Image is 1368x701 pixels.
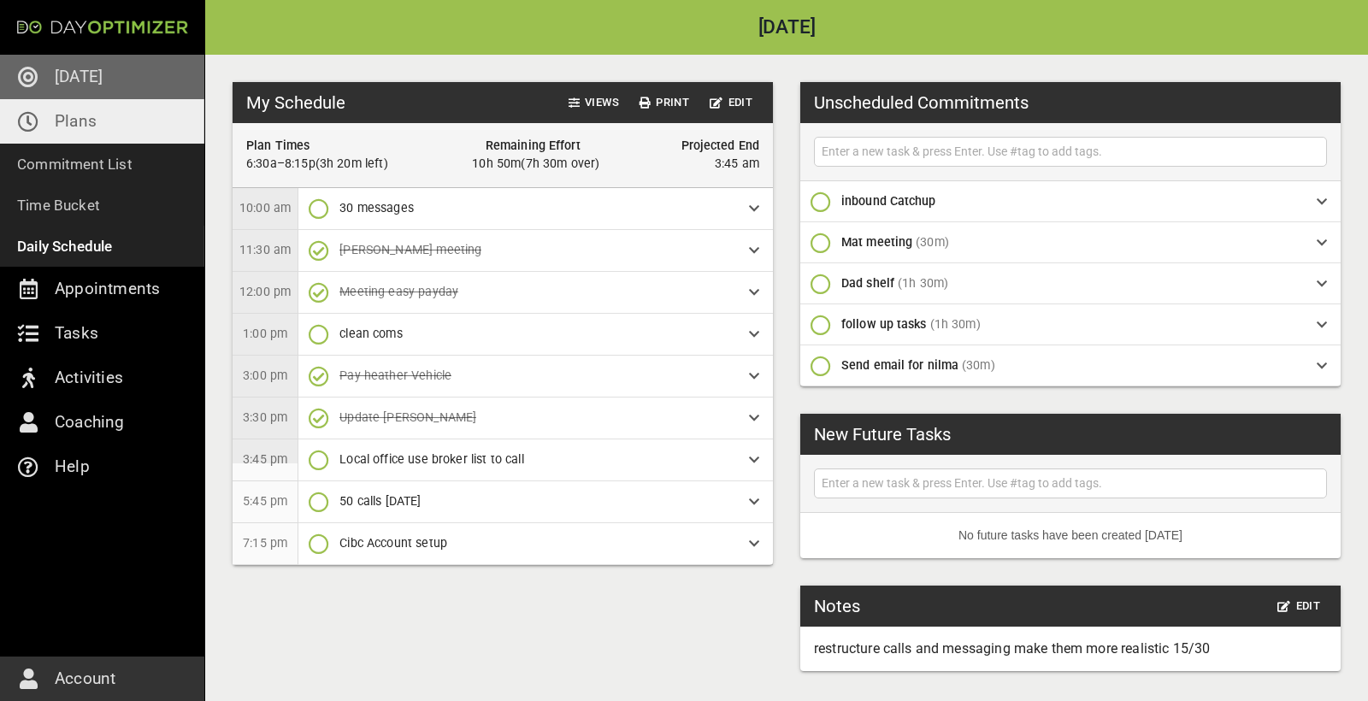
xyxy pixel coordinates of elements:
input: Enter a new task & press Enter. Use #tag to add tags. [818,473,1323,494]
p: Activities [55,364,123,392]
div: Pay heather Vehicle [298,356,773,397]
span: Edit [710,93,752,113]
span: (1h 30m) [898,276,948,290]
p: [DATE] [55,63,103,91]
span: 6:30a–8:15p [246,156,315,170]
span: Meeting easy payday [339,285,458,298]
p: Coaching [55,409,125,436]
span: (1h 30m) [930,317,981,331]
span: Dad shelf [841,276,894,290]
div: Dad shelf(1h 30m) [800,263,1341,304]
h6: Projected End [681,137,759,155]
div: Update [PERSON_NAME] [298,398,773,439]
span: Pay heather Vehicle [339,368,451,382]
span: (30m) [962,358,995,372]
span: clean coms [339,327,403,340]
button: Edit [1271,593,1327,620]
div: Local office use broker list to call [298,439,773,480]
div: follow up tasks(1h 30m) [800,304,1341,345]
div: inbound Catchup [800,181,1341,222]
p: Account [55,665,115,692]
span: Mat meeting [841,235,912,249]
div: Mat meeting(30m) [800,222,1341,263]
h3: Notes [814,593,860,619]
li: No future tasks have been created [DATE] [800,513,1341,558]
span: Edit [1277,597,1320,616]
span: ( 3h 20m left ) [315,156,388,170]
span: Send email for nilma [841,358,958,372]
span: 30 messages [339,201,414,215]
span: 10h 50m [472,156,521,170]
span: ( 7h 30m over ) [521,156,599,170]
h3: My Schedule [246,90,345,115]
div: [PERSON_NAME] meeting [298,230,773,271]
span: Print [640,93,689,113]
span: inbound Catchup [841,194,936,208]
p: 7:15 pm [243,534,287,552]
h6: Remaining Effort [486,137,581,155]
h2: [DATE] [205,18,1368,38]
p: Appointments [55,275,160,303]
div: Send email for nilma(30m) [800,345,1341,386]
p: Help [55,453,90,480]
p: Tasks [55,320,98,347]
span: [PERSON_NAME] meeting [339,243,481,256]
span: Update [PERSON_NAME] [339,410,476,424]
h3: New Future Tasks [814,421,951,447]
p: Daily Schedule [17,234,113,258]
button: Print [633,90,696,116]
button: Edit [703,90,759,116]
span: restructure calls and messaging make them more realistic 15/30 [814,640,1210,657]
span: Views [569,93,619,113]
img: Day Optimizer [17,21,188,34]
span: Local office use broker list to call [339,452,523,466]
h3: Unscheduled Commitments [814,90,1029,115]
input: Enter a new task & press Enter. Use #tag to add tags. [818,141,1323,162]
p: Commitment List [17,152,133,176]
span: follow up tasks [841,317,927,331]
div: 50 calls [DATE] [298,481,773,522]
p: Plans [55,108,97,135]
div: Cibc Account setup [298,523,773,564]
p: 5:45 pm [243,492,287,510]
div: Meeting easy payday [298,272,773,313]
h6: Plan Times [246,137,310,155]
div: 30 messages [298,188,773,229]
span: Cibc Account setup [339,536,447,550]
p: Time Bucket [17,193,100,217]
span: 50 calls [DATE] [339,494,421,508]
div: clean coms [298,314,773,355]
span: (30m) [916,235,949,249]
button: Views [562,90,626,116]
span: 3:45 am [715,156,759,170]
